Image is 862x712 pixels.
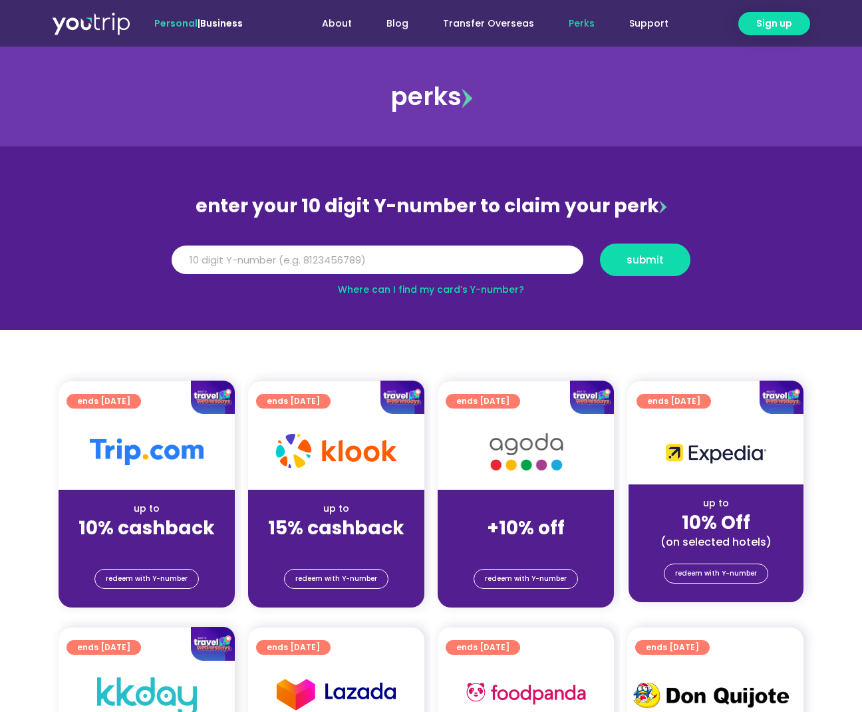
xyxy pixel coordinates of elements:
input: 10 digit Y-number (e.g. 8123456789) [172,246,583,275]
div: up to [69,502,224,516]
span: Sign up [756,17,792,31]
a: About [305,11,369,36]
button: submit [600,244,690,276]
a: redeem with Y-number [664,564,768,584]
form: Y Number [172,244,690,286]
div: (on selected hotels) [639,535,793,549]
a: redeem with Y-number [474,569,578,589]
div: (for stays only) [259,540,414,554]
a: Perks [551,11,612,36]
a: ends [DATE] [635,640,710,655]
strong: +10% off [487,515,565,541]
span: ends [DATE] [456,640,509,655]
span: redeem with Y-number [485,570,567,588]
div: (for stays only) [69,540,224,554]
a: Transfer Overseas [426,11,551,36]
div: up to [259,502,414,516]
nav: Menu [279,11,686,36]
span: submit [627,255,664,265]
a: ends [DATE] [446,640,520,655]
span: ends [DATE] [267,640,320,655]
a: Where can I find my card’s Y-number? [338,283,524,296]
span: Personal [154,17,198,30]
div: (for stays only) [448,540,603,554]
a: Sign up [738,12,810,35]
a: Business [200,17,243,30]
a: redeem with Y-number [94,569,199,589]
span: | [154,17,243,30]
a: Blog [369,11,426,36]
strong: 15% cashback [268,515,404,541]
a: redeem with Y-number [284,569,388,589]
strong: 10% Off [682,510,750,536]
div: up to [639,496,793,510]
span: redeem with Y-number [675,564,757,583]
span: ends [DATE] [646,640,699,655]
span: redeem with Y-number [295,570,377,588]
div: enter your 10 digit Y-number to claim your perk [165,189,697,224]
span: redeem with Y-number [106,570,188,588]
span: up to [513,502,538,515]
strong: 10% cashback [78,515,215,541]
a: Support [612,11,686,36]
a: ends [DATE] [256,640,331,655]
